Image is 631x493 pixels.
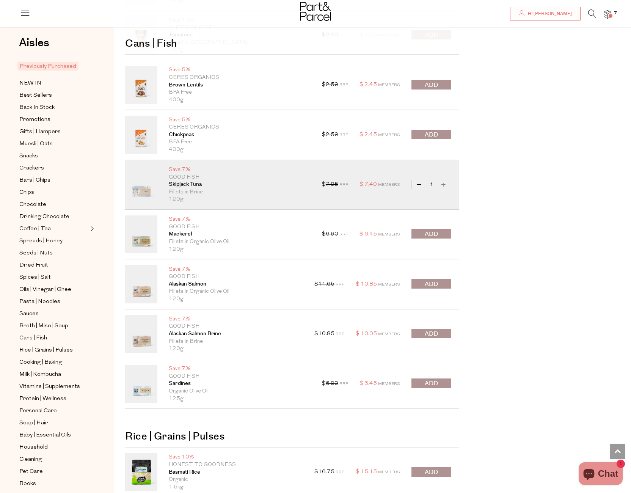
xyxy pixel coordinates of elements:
p: Save 7% [169,216,311,223]
a: Crackers [19,163,88,173]
span: Rice | Grains | Pulses [19,346,73,355]
a: Vitamins | Supplements [19,382,88,391]
a: Pet Care [19,467,88,476]
input: QTY Skipjack Tuna [427,180,436,189]
span: Broth | Miso | Soup [19,322,68,331]
a: 7 [604,10,611,18]
span: NEW IN [19,79,41,88]
span: $ [356,469,359,475]
img: Part&Parcel [300,2,331,21]
span: Cooking | Baking [19,358,62,367]
span: Members [378,83,400,87]
span: RRP [339,183,348,187]
s: 10.85 [318,331,334,337]
p: Save 5% [169,116,311,124]
p: Fillets in Organic Olive Oil [169,238,311,246]
span: Muesli | Oats [19,140,53,149]
s: 2.59 [326,82,338,88]
p: Save 7% [169,266,303,273]
a: Promotions [19,115,88,124]
p: 400g [169,96,311,104]
span: $ [322,182,326,187]
span: $ [356,331,359,337]
p: Good Fish [169,174,311,181]
p: BPA Free [169,89,311,96]
p: 125g [169,395,311,403]
span: Members [378,332,400,336]
a: Cans | Fish [19,333,88,343]
p: Honest to Goodness [169,461,303,469]
span: Household [19,443,48,452]
a: Alaskan Salmon Brine [169,330,303,338]
a: Broth | Miso | Soup [19,321,88,331]
a: Best Sellers [19,91,88,100]
span: Gifts | Hampers [19,127,61,137]
a: Bars | Chips [19,176,88,185]
a: Seeds | Nuts [19,248,88,258]
a: Chocolate [19,200,88,209]
a: Chips [19,188,88,197]
span: Protein | Wellness [19,394,66,404]
span: Dried Fruit [19,261,48,270]
span: 10.85 [361,281,377,287]
span: 7 [612,10,619,17]
a: Oils | Vinegar | Ghee [19,285,88,294]
span: $ [314,469,318,475]
span: Baby | Essential Oils [19,431,71,440]
span: RRP [339,382,348,386]
a: Soap | Hair [19,418,88,428]
p: Organic [169,476,303,484]
span: Bars | Chips [19,176,50,185]
s: 11.65 [318,281,334,287]
span: 2.45 [364,132,377,138]
span: 7.40 [364,182,377,187]
span: $ [359,82,363,88]
p: Good Fish [169,373,311,380]
a: Cooking | Baking [19,358,88,367]
button: Expand/Collapse Coffee | Tea [89,224,94,233]
s: 6.90 [326,231,338,237]
a: Mackerel [169,231,311,238]
a: Previously Purchased [19,62,88,71]
img: Skipjack Tuna [125,166,157,204]
span: Sauces [19,309,39,319]
span: Vitamins | Supplements [19,382,80,391]
span: 6.45 [364,231,377,237]
h2: Rice | Grains | Pulses [125,420,459,447]
span: Pet Care [19,467,43,476]
p: Fillets in Brine [169,188,311,196]
span: Members [378,183,400,187]
a: Muesli | Oats [19,139,88,149]
a: Chickpeas [169,131,311,139]
span: RRP [336,470,344,474]
p: Ceres Organics [169,74,311,82]
span: Members [378,470,400,474]
p: Save 7% [169,365,311,373]
span: Back In Stock [19,103,55,112]
p: 1.5kg [169,484,303,491]
a: Spices | Salt [19,273,88,282]
a: Sardines [169,380,311,388]
span: Previously Purchased [17,62,78,71]
span: Milk | Kombucha [19,370,61,379]
a: Spreads | Honey [19,236,88,246]
span: RRP [339,133,348,137]
span: Drinking Chocolate [19,212,69,221]
a: Dried Fruit [19,261,88,270]
span: Cans | Fish [19,334,47,343]
span: $ [359,182,363,187]
span: $ [359,381,363,386]
s: 7.95 [326,182,338,187]
a: Cleaning [19,455,88,464]
a: Aisles [19,37,49,56]
span: $ [314,281,318,287]
span: $ [322,231,326,237]
span: Promotions [19,115,50,124]
span: RRP [339,232,348,237]
p: 120g [169,246,311,253]
span: RRP [336,332,344,336]
span: Chips [19,188,34,197]
a: Rice | Grains | Pulses [19,345,88,355]
p: Good Fish [169,323,303,330]
span: Pasta | Noodles [19,297,60,306]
